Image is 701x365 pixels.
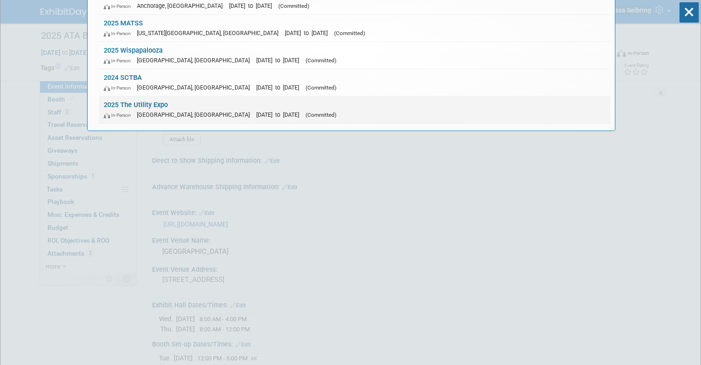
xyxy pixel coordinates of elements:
[99,42,610,69] a: 2025 Wispapalooza In-Person [GEOGRAPHIC_DATA], [GEOGRAPHIC_DATA] [DATE] to [DATE] (Committed)
[137,2,227,9] span: Anchorage, [GEOGRAPHIC_DATA]
[104,30,135,36] span: In-Person
[137,30,283,36] span: [US_STATE][GEOGRAPHIC_DATA], [GEOGRAPHIC_DATA]
[104,85,135,91] span: In-Person
[306,57,336,64] span: (Committed)
[99,69,610,96] a: 2024 SCTBA In-Person [GEOGRAPHIC_DATA], [GEOGRAPHIC_DATA] [DATE] to [DATE] (Committed)
[256,111,304,118] span: [DATE] to [DATE]
[256,57,304,64] span: [DATE] to [DATE]
[334,30,365,36] span: (Committed)
[306,84,336,91] span: (Committed)
[99,15,610,42] a: 2025 MATSS In-Person [US_STATE][GEOGRAPHIC_DATA], [GEOGRAPHIC_DATA] [DATE] to [DATE] (Committed)
[137,111,254,118] span: [GEOGRAPHIC_DATA], [GEOGRAPHIC_DATA]
[137,84,254,91] span: [GEOGRAPHIC_DATA], [GEOGRAPHIC_DATA]
[104,112,135,118] span: In-Person
[278,3,309,9] span: (Committed)
[99,96,610,123] a: 2025 The Utility Expo In-Person [GEOGRAPHIC_DATA], [GEOGRAPHIC_DATA] [DATE] to [DATE] (Committed)
[137,57,254,64] span: [GEOGRAPHIC_DATA], [GEOGRAPHIC_DATA]
[104,58,135,64] span: In-Person
[285,30,332,36] span: [DATE] to [DATE]
[229,2,277,9] span: [DATE] to [DATE]
[104,3,135,9] span: In-Person
[256,84,304,91] span: [DATE] to [DATE]
[306,112,336,118] span: (Committed)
